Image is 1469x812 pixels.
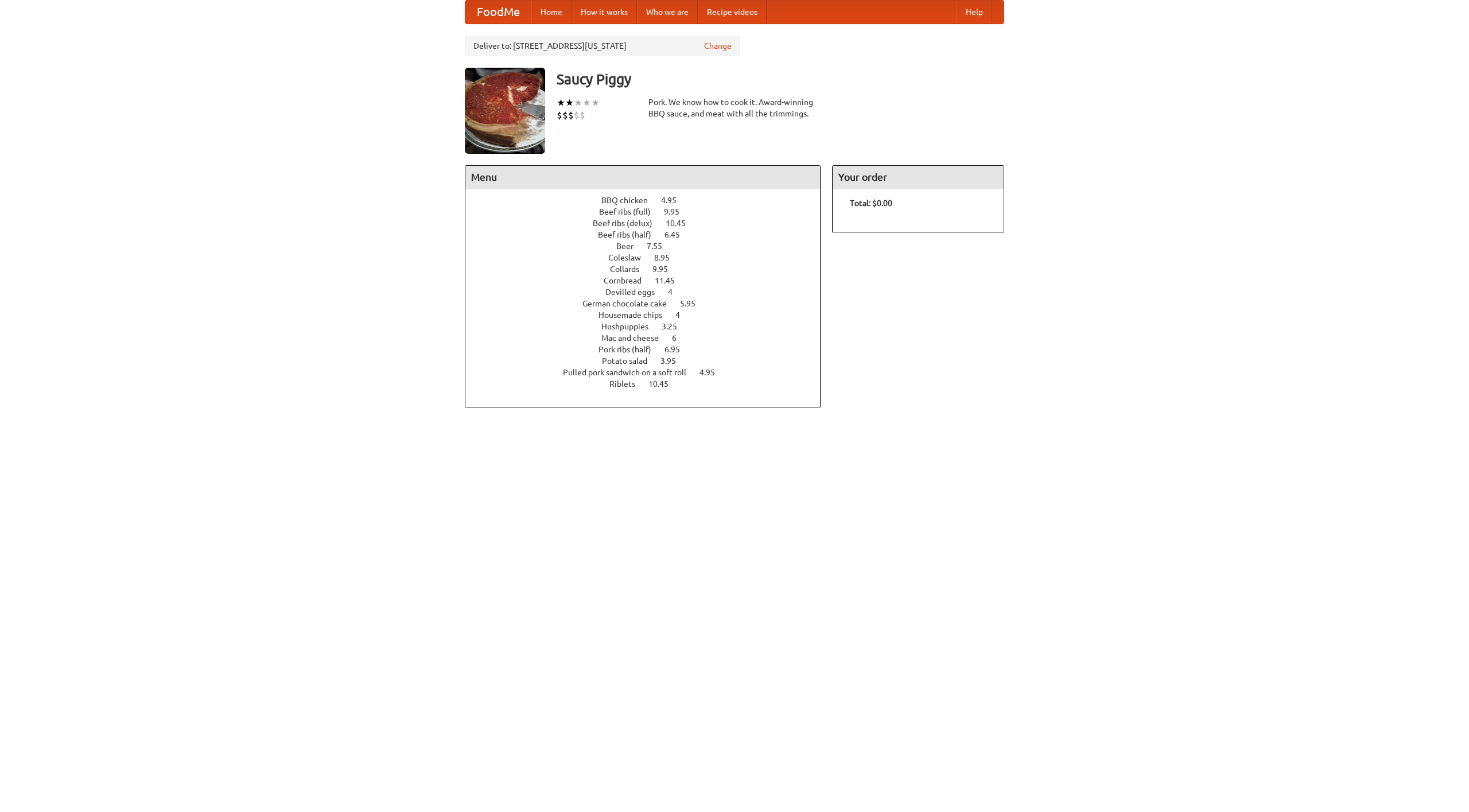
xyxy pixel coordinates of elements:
span: 8.95 [654,253,681,262]
li: ★ [565,96,574,109]
span: BBQ chicken [601,196,659,205]
li: $ [580,109,585,122]
a: How it works [572,1,637,24]
span: 10.45 [648,379,680,388]
a: FoodMe [465,1,531,24]
a: Cornbread 11.45 [604,276,696,285]
span: Pulled pork sandwich on a soft roll [563,368,698,377]
a: Beef ribs (half) 6.45 [598,230,701,239]
span: 4.95 [699,368,726,377]
a: Potato salad 3.95 [602,356,697,366]
span: 3.95 [660,356,687,366]
a: Collards 9.95 [610,265,689,274]
a: Recipe videos [698,1,767,24]
span: 6 [672,333,688,343]
b: Total: $0.00 [850,199,892,208]
img: angular.jpg [465,68,545,154]
a: Help [957,1,992,24]
span: Devilled eggs [605,287,666,297]
span: 10.45 [666,219,697,228]
span: 6.95 [664,345,691,354]
span: Beef ribs (delux) [593,219,664,228]
span: Potato salad [602,356,659,366]
span: 5.95 [680,299,707,308]
li: $ [568,109,574,122]
li: ★ [591,96,600,109]
a: Beer 7.55 [616,242,683,251]
li: $ [574,109,580,122]
a: BBQ chicken 4.95 [601,196,698,205]
span: Beer [616,242,645,251]
span: 6.45 [664,230,691,239]
a: Beef ribs (full) 9.95 [599,207,701,216]
span: German chocolate cake [582,299,678,308]
span: Cornbread [604,276,653,285]
a: Devilled eggs 4 [605,287,694,297]
a: Beef ribs (delux) 10.45 [593,219,707,228]
a: Pulled pork sandwich on a soft roll 4.95 [563,368,736,377]
span: Hushpuppies [601,322,660,331]
li: ★ [557,96,565,109]
a: Coleslaw 8.95 [608,253,691,262]
a: German chocolate cake 5.95 [582,299,717,308]
a: Home [531,1,572,24]
a: Housemade chips 4 [599,310,701,320]
li: $ [562,109,568,122]
span: 3.25 [662,322,689,331]
a: Hushpuppies 3.25 [601,322,698,331]
span: Riblets [609,379,647,388]
li: $ [557,109,562,122]
span: Pork ribs (half) [599,345,663,354]
a: Who we are [637,1,698,24]
a: Riblets 10.45 [609,379,690,388]
h4: Menu [465,166,820,189]
span: 7.55 [647,242,674,251]
li: ★ [582,96,591,109]
h4: Your order [833,166,1004,189]
a: Mac and cheese 6 [601,333,698,343]
span: Collards [610,265,651,274]
a: Change [704,40,732,52]
div: Pork. We know how to cook it. Award-winning BBQ sauce, and meat with all the trimmings. [648,96,821,119]
a: Pork ribs (half) 6.95 [599,345,701,354]
div: Deliver to: [STREET_ADDRESS][US_STATE] [465,36,740,56]
li: ★ [574,96,582,109]
span: 9.95 [652,265,679,274]
span: 11.45 [655,276,686,285]
span: Beef ribs (full) [599,207,662,216]
span: 9.95 [664,207,691,216]
span: Housemade chips [599,310,674,320]
h3: Saucy Piggy [557,68,1004,91]
span: 4.95 [661,196,688,205]
span: Mac and cheese [601,333,670,343]
span: Coleslaw [608,253,652,262]
span: 4 [675,310,691,320]
span: Beef ribs (half) [598,230,663,239]
span: 4 [668,287,684,297]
